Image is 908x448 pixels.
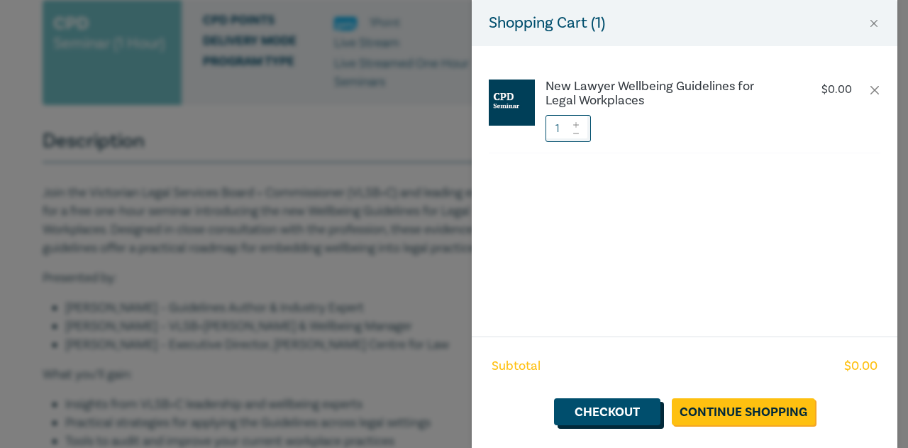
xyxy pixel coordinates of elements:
[492,357,541,376] span: Subtotal
[489,80,535,126] img: CPD%20Seminar.jpg
[554,398,660,425] a: Checkout
[489,11,605,35] h5: Shopping Cart ( 1 )
[546,80,781,108] a: New Lawyer Wellbeing Guidelines for Legal Workplaces
[672,398,815,425] a: Continue Shopping
[844,357,877,376] span: $ 0.00
[868,17,880,30] button: Close
[821,83,852,97] p: $ 0.00
[546,115,591,142] input: 1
